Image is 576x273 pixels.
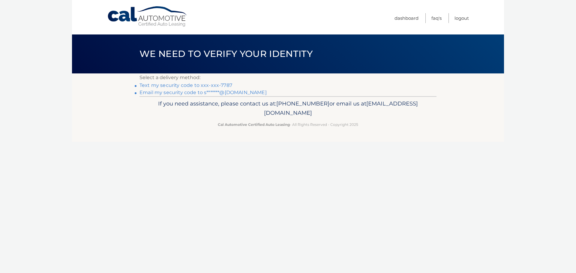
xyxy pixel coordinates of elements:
a: Text my security code to xxx-xxx-7787 [139,82,232,88]
span: We need to verify your identity [139,48,313,59]
p: Select a delivery method: [139,73,436,82]
a: FAQ's [431,13,442,23]
span: [PHONE_NUMBER] [276,100,329,107]
a: Email my security code to s*******@[DOMAIN_NAME] [139,90,267,95]
a: Logout [454,13,469,23]
a: Cal Automotive [107,6,188,27]
strong: Cal Automotive Certified Auto Leasing [218,122,290,127]
p: If you need assistance, please contact us at: or email us at [143,99,433,118]
a: Dashboard [394,13,418,23]
p: - All Rights Reserved - Copyright 2025 [143,121,433,128]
